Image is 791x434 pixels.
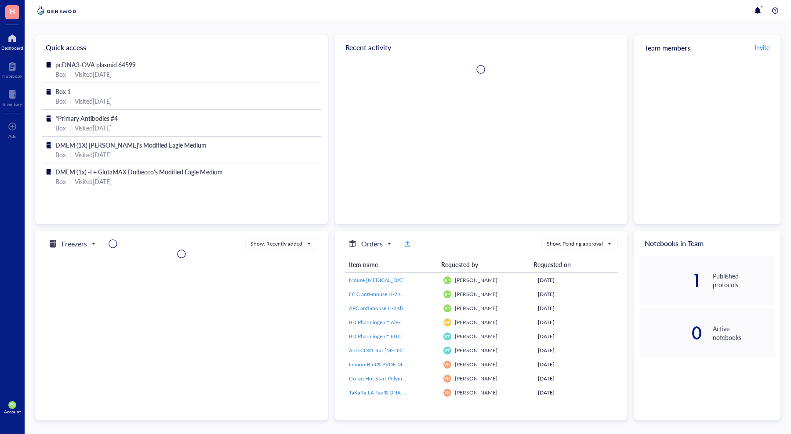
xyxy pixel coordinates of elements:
[349,318,507,326] span: BD Pharmingen™ Alexa [MEDICAL_DATA]® 647 Mouse Anti-Nur77
[55,114,118,123] span: *Primary Antibodies #4
[754,40,770,54] button: Invite
[10,403,15,407] span: EP
[349,290,436,298] a: FITC anti-mouse H-2K b Antibody
[10,6,15,17] span: H
[349,276,490,284] span: Mouse [MEDICAL_DATA] Recombinant Protein, PeproTech®
[4,409,21,414] div: Account
[75,177,112,186] div: Visited [DATE]
[444,362,450,367] span: YN
[55,69,66,79] div: Box
[69,123,71,133] div: |
[445,278,450,283] span: EP
[444,390,450,395] span: YN
[445,292,450,297] span: EP
[455,333,497,340] span: [PERSON_NAME]
[55,96,66,106] div: Box
[455,318,497,326] span: [PERSON_NAME]
[55,150,66,159] div: Box
[538,290,614,298] div: [DATE]
[713,324,775,342] div: Active notebooks
[35,35,328,60] div: Quick access
[538,347,614,354] div: [DATE]
[69,96,71,106] div: |
[75,69,112,79] div: Visited [DATE]
[69,150,71,159] div: |
[75,150,112,159] div: Visited [DATE]
[538,318,614,326] div: [DATE]
[1,31,23,51] a: Dashboard
[349,389,436,397] a: TaKaRa LA Taq® DNA Polymerase (Mg2+ plus buffer) - 250 Units
[455,389,497,396] span: [PERSON_NAME]
[335,35,628,60] div: Recent activity
[55,177,66,186] div: Box
[349,375,436,383] a: GoTaq Hot Start Polymerase
[538,304,614,312] div: [DATE]
[250,240,302,248] div: Show: Recently added
[75,96,112,106] div: Visited [DATE]
[455,304,497,312] span: [PERSON_NAME]
[538,333,614,340] div: [DATE]
[538,361,614,369] div: [DATE]
[538,375,614,383] div: [DATE]
[3,101,22,107] div: Inventory
[755,43,769,52] span: Invite
[349,304,472,312] span: APC anti-mouse H-2Kb bound to SIINFEKL Antibody
[455,375,497,382] span: [PERSON_NAME]
[444,320,450,325] span: MP
[349,318,436,326] a: BD Pharmingen™ Alexa [MEDICAL_DATA]® 647 Mouse Anti-Nur77
[55,60,136,69] span: pcDNA3-OVA plasmid 64599
[349,347,584,354] span: Anti-CD31 Rat [MEDICAL_DATA] (FITC ([MEDICAL_DATA] Isothiocyanate)) [clone: 390], Size=500 μg
[349,304,436,312] a: APC anti-mouse H-2Kb bound to SIINFEKL Antibody
[455,276,497,284] span: [PERSON_NAME]
[8,134,17,139] div: Add
[2,73,22,79] div: Notebook
[349,347,436,354] a: Anti-CD31 Rat [MEDICAL_DATA] (FITC ([MEDICAL_DATA] Isothiocyanate)) [clone: 390], Size=500 μg
[634,231,780,256] div: Notebooks in Team
[445,306,450,311] span: EP
[634,35,780,60] div: Team members
[639,273,702,287] div: 1
[538,276,614,284] div: [DATE]
[438,257,530,273] th: Requested by
[639,326,702,340] div: 0
[55,87,71,96] span: Box 1
[530,257,611,273] th: Requested on
[361,239,383,249] h5: Orders
[445,348,450,353] span: BT
[445,334,450,339] span: BT
[349,389,500,396] span: TaKaRa LA Taq® DNA Polymerase (Mg2+ plus buffer) - 250 Units
[75,123,112,133] div: Visited [DATE]
[69,69,71,79] div: |
[55,123,66,133] div: Box
[345,257,438,273] th: Item name
[713,271,775,289] div: Published protocols
[2,59,22,79] a: Notebook
[35,5,78,16] img: genemod-logo
[349,375,414,382] span: GoTaq Hot Start Polymerase
[55,141,207,149] span: DMEM (1X) [PERSON_NAME]'s Modified Eagle Medium
[349,361,494,368] span: Immun-Blot® PVDF Membrane, Roll, 26 cm x 3.3 m, 1620177
[455,347,497,354] span: [PERSON_NAME]
[69,177,71,186] div: |
[349,361,436,369] a: Immun-Blot® PVDF Membrane, Roll, 26 cm x 3.3 m, 1620177
[349,290,428,298] span: FITC anti-mouse H-2K b Antibody
[538,389,614,397] div: [DATE]
[62,239,87,249] h5: Freezers
[349,276,436,284] a: Mouse [MEDICAL_DATA] Recombinant Protein, PeproTech®
[349,333,459,340] span: BD Pharmingen™ FITC Rat Anti-Mouse CD90.2
[455,290,497,298] span: [PERSON_NAME]
[3,87,22,107] a: Inventory
[349,333,436,340] a: BD Pharmingen™ FITC Rat Anti-Mouse CD90.2
[444,376,450,381] span: YN
[547,240,603,248] div: Show: Pending approval
[1,45,23,51] div: Dashboard
[455,361,497,368] span: [PERSON_NAME]
[55,167,223,176] span: DMEM (1x) -I + GlutaMAX Dulbecco's Modified Eagle Medium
